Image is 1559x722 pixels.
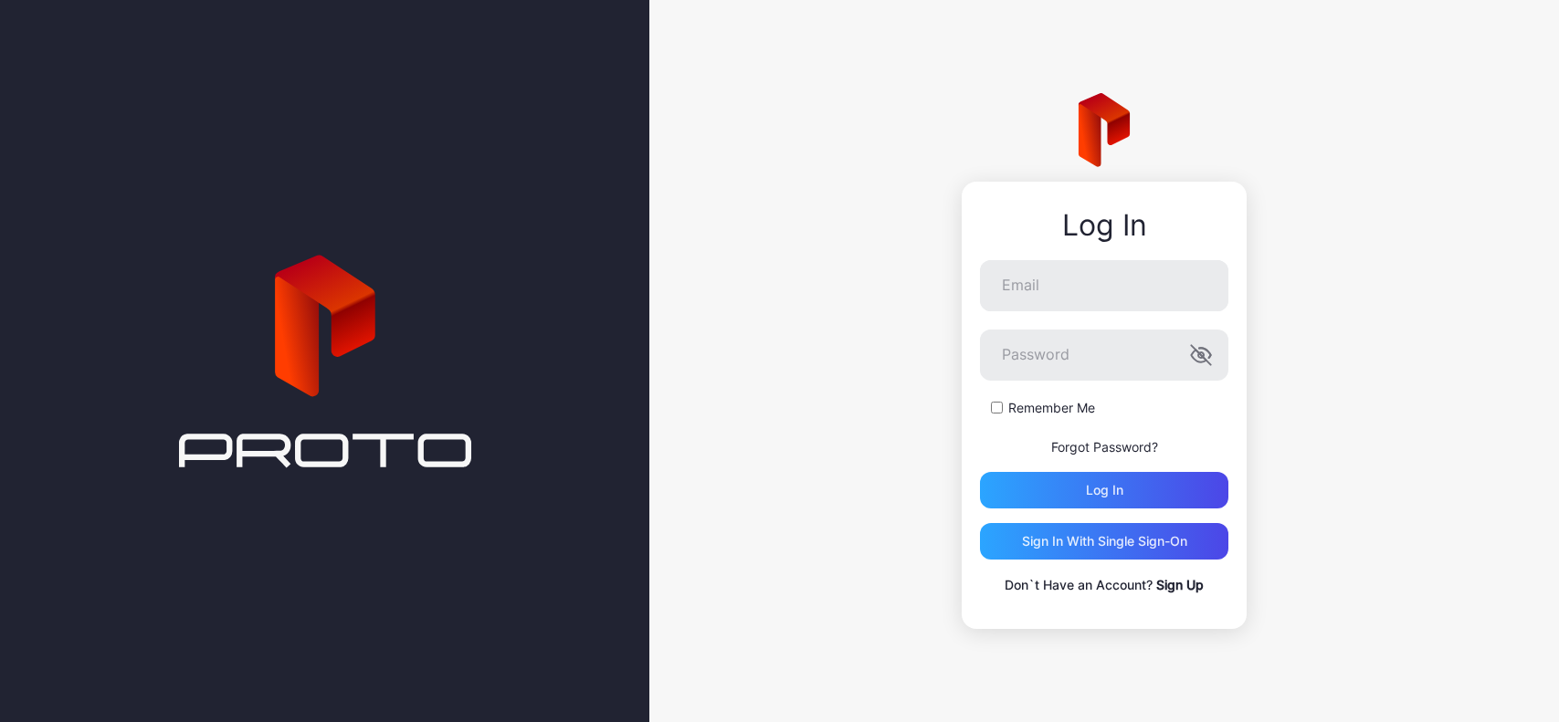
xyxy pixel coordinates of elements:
div: Log In [980,209,1228,242]
label: Remember Me [1008,399,1095,417]
button: Sign in With Single Sign-On [980,523,1228,560]
a: Forgot Password? [1051,439,1158,455]
button: Log in [980,472,1228,508]
div: Sign in With Single Sign-On [1022,534,1187,549]
button: Password [1190,344,1212,366]
input: Password [980,330,1228,381]
input: Email [980,260,1228,311]
p: Don`t Have an Account? [980,574,1228,596]
div: Log in [1086,483,1123,497]
a: Sign Up [1156,577,1204,592]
